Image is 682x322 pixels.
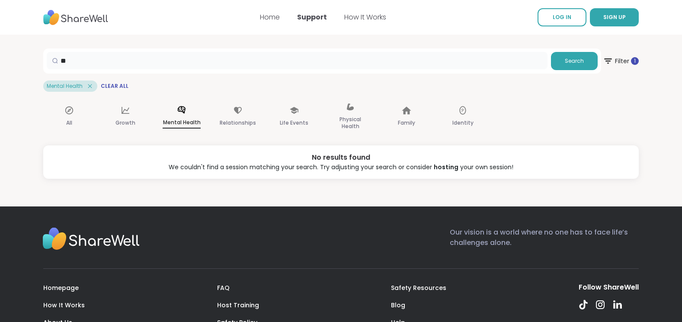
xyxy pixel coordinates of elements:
[553,13,571,21] span: LOG IN
[590,8,639,26] button: SIGN UP
[434,163,458,171] a: hosting
[50,163,632,172] div: We couldn't find a session matching your search. Try adjusting your search or consider your own s...
[634,58,636,65] span: 1
[450,227,639,254] p: Our vision is a world where no one has to face life’s challenges alone.
[565,57,584,65] span: Search
[603,13,626,21] span: SIGN UP
[50,152,632,163] div: No results found
[603,51,639,71] span: Filter
[217,283,230,292] a: FAQ
[47,83,83,90] span: Mental Health
[260,12,280,22] a: Home
[42,227,140,252] img: Sharewell
[217,301,259,309] a: Host Training
[398,118,415,128] p: Family
[280,118,308,128] p: Life Events
[297,12,327,22] a: Support
[391,301,405,309] a: Blog
[603,48,639,74] button: Filter 1
[538,8,586,26] a: LOG IN
[331,114,369,132] p: Physical Health
[43,6,108,29] img: ShareWell Nav Logo
[452,118,474,128] p: Identity
[43,301,85,309] a: How It Works
[66,118,72,128] p: All
[220,118,256,128] p: Relationships
[163,117,201,129] p: Mental Health
[344,12,386,22] a: How It Works
[551,52,598,70] button: Search
[115,118,135,128] p: Growth
[43,283,79,292] a: Homepage
[101,83,128,90] span: Clear All
[391,283,446,292] a: Safety Resources
[579,283,639,292] div: Follow ShareWell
